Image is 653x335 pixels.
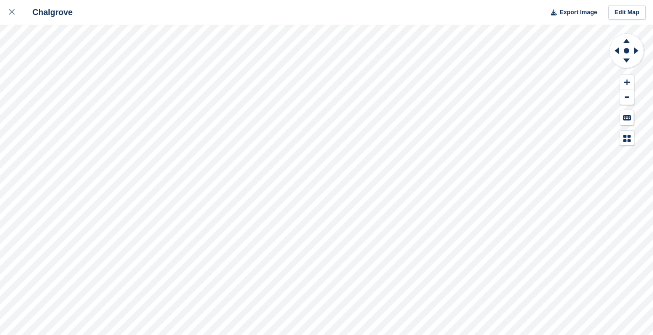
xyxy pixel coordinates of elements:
[620,131,634,146] button: Map Legend
[620,90,634,105] button: Zoom Out
[608,5,646,20] a: Edit Map
[545,5,597,20] button: Export Image
[620,75,634,90] button: Zoom In
[24,7,73,18] div: Chalgrove
[559,8,597,17] span: Export Image
[620,110,634,125] button: Keyboard Shortcuts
